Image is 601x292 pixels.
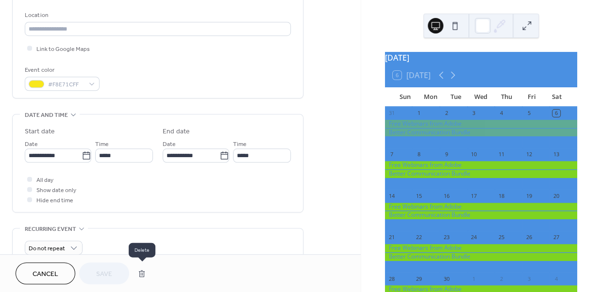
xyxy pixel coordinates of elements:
div: 22 [415,234,422,241]
div: End date [163,127,190,137]
div: 18 [498,192,505,199]
div: [DATE] [385,52,577,64]
div: 21 [388,234,395,241]
div: 23 [443,234,450,241]
span: Time [233,139,247,149]
span: Date [25,139,38,149]
span: Recurring event [25,224,76,234]
div: Free Webinars from Adobe [385,244,577,252]
span: All day [36,175,53,185]
div: 30 [443,275,450,282]
div: 13 [552,151,560,158]
div: 3 [470,110,478,117]
span: Do not repeat [29,243,65,254]
div: 6 [552,110,560,117]
div: Start date [25,127,55,137]
span: #F8E71CFF [48,80,84,90]
span: Time [95,139,109,149]
div: Fri [519,87,544,107]
div: 8 [415,151,422,158]
span: Show date only [36,185,76,195]
div: 1 [470,275,478,282]
div: Tue [443,87,468,107]
div: Better Communication Bundle [385,170,577,178]
div: 28 [388,275,395,282]
div: 19 [525,192,533,199]
span: Hide end time [36,195,73,206]
div: 27 [552,234,560,241]
div: Sat [544,87,569,107]
div: Better Communication Bundle [385,129,577,137]
div: Event color [25,65,98,75]
div: 14 [388,192,395,199]
div: 2 [498,275,505,282]
div: 12 [525,151,533,158]
div: 9 [443,151,450,158]
div: 10 [470,151,478,158]
div: Thu [494,87,519,107]
div: 11 [498,151,505,158]
div: Wed [468,87,494,107]
div: 26 [525,234,533,241]
span: Date [163,139,176,149]
div: 29 [415,275,422,282]
div: 25 [498,234,505,241]
span: Cancel [33,269,58,279]
div: 16 [443,192,450,199]
span: Date and time [25,110,68,120]
div: Free Webinars from Adobe [385,120,577,128]
div: 4 [498,110,505,117]
div: 4 [552,275,560,282]
div: 1 [415,110,422,117]
div: 15 [415,192,422,199]
div: Sun [393,87,418,107]
button: Cancel [16,262,75,284]
div: Better Communication Bundle [385,253,577,261]
div: Location [25,10,289,20]
div: Better Communication Bundle [385,211,577,219]
div: 3 [525,275,533,282]
div: 20 [552,192,560,199]
div: Free Webinars from Adobe [385,161,577,169]
div: 17 [470,192,478,199]
div: Mon [418,87,443,107]
div: 5 [525,110,533,117]
div: 7 [388,151,395,158]
div: 24 [470,234,478,241]
div: Free Webinars from Adobe [385,203,577,211]
div: 2 [443,110,450,117]
div: 31 [388,110,395,117]
span: Link to Google Maps [36,44,90,54]
span: Delete [129,243,155,258]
